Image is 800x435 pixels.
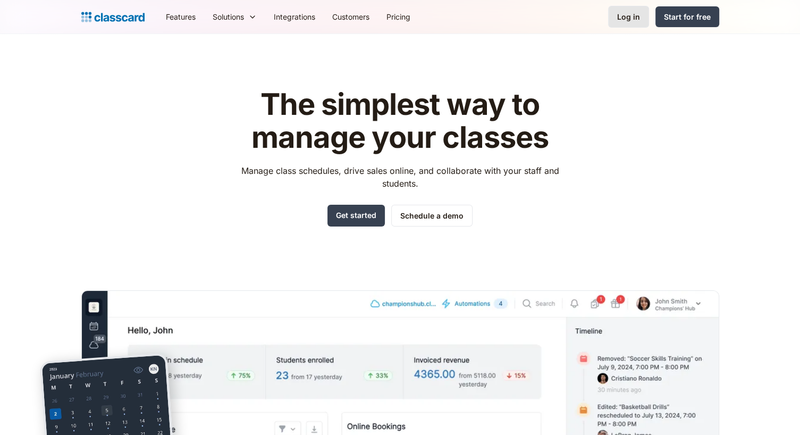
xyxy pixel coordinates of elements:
a: Features [157,5,204,29]
a: Get started [327,205,385,227]
p: Manage class schedules, drive sales online, and collaborate with your staff and students. [231,164,569,190]
a: Pricing [378,5,419,29]
div: Log in [617,11,640,22]
div: Start for free [664,11,711,22]
a: Log in [608,6,649,28]
h1: The simplest way to manage your classes [231,88,569,154]
a: Schedule a demo [391,205,473,227]
a: Logo [81,10,145,24]
a: Start for free [655,6,719,27]
a: Integrations [265,5,324,29]
a: Customers [324,5,378,29]
div: Solutions [213,11,244,22]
